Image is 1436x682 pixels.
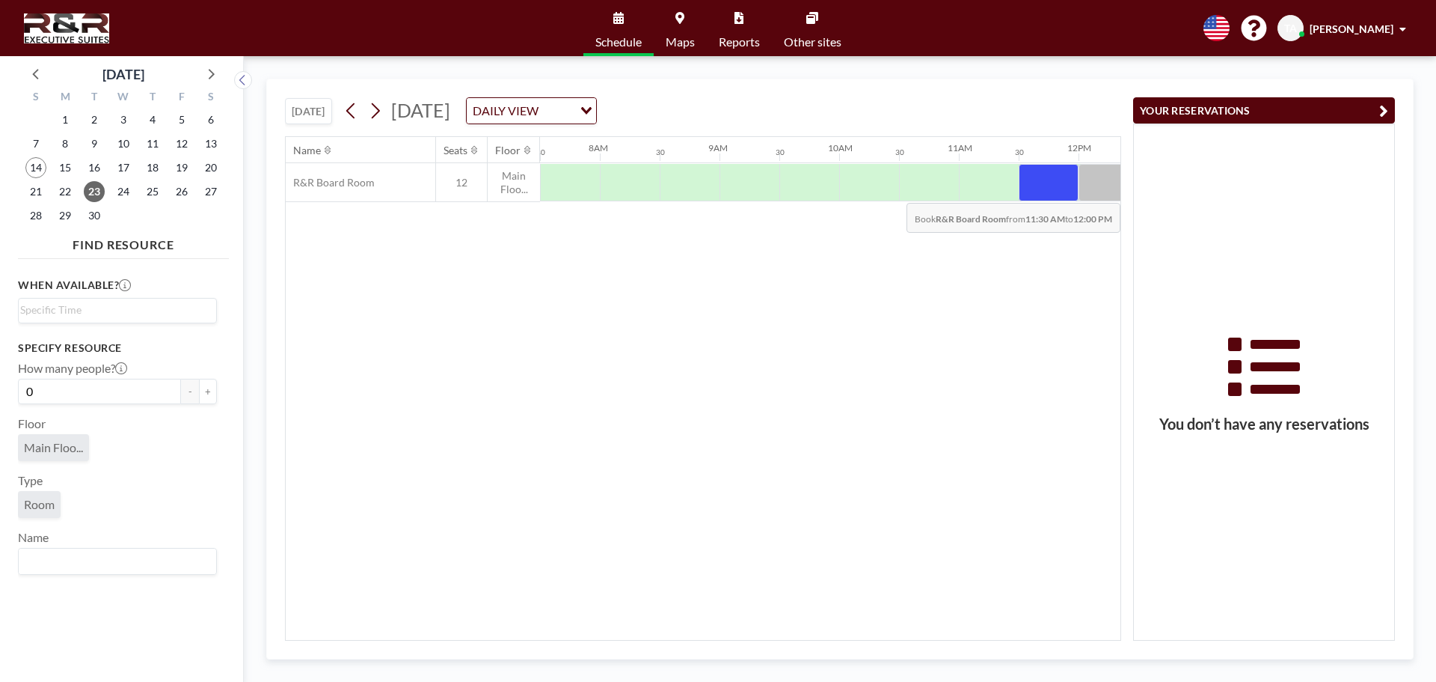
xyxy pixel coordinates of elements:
div: Seats [444,144,467,157]
div: Search for option [467,98,596,124]
label: How many people? [18,361,127,376]
div: M [51,88,80,108]
span: Reports [719,36,760,48]
span: Monday, September 8, 2025 [55,133,76,154]
h3: Specify resource [18,341,217,355]
span: Friday, September 5, 2025 [171,109,192,130]
div: Name [293,144,321,157]
span: Room [24,497,55,512]
span: [PERSON_NAME] [1310,22,1393,35]
div: S [22,88,51,108]
span: Monday, September 22, 2025 [55,181,76,202]
span: Monday, September 1, 2025 [55,109,76,130]
h3: You don’t have any reservations [1134,415,1394,433]
span: Monday, September 29, 2025 [55,205,76,226]
button: - [181,379,199,404]
span: Thursday, September 25, 2025 [142,181,163,202]
span: Saturday, September 6, 2025 [200,109,221,130]
div: 30 [895,147,904,157]
input: Search for option [20,552,208,571]
span: Maps [666,36,695,48]
div: W [109,88,138,108]
div: 10AM [828,142,853,153]
div: Search for option [19,549,216,574]
span: Tuesday, September 23, 2025 [84,181,105,202]
span: Thursday, September 18, 2025 [142,157,163,178]
span: Schedule [595,36,642,48]
label: Type [18,473,43,488]
button: + [199,379,217,404]
label: Floor [18,416,46,431]
input: Search for option [543,101,571,121]
span: Book from to [906,203,1120,233]
div: 30 [656,147,665,157]
div: 12PM [1067,142,1091,153]
span: Friday, September 19, 2025 [171,157,192,178]
span: Tuesday, September 9, 2025 [84,133,105,154]
div: T [138,88,167,108]
div: 11AM [948,142,972,153]
div: Floor [495,144,521,157]
div: S [196,88,225,108]
button: YOUR RESERVATIONS [1133,97,1395,124]
span: Main Floo... [488,169,540,195]
div: 30 [1015,147,1024,157]
span: [DATE] [391,99,450,121]
input: Search for option [20,302,208,318]
span: Thursday, September 4, 2025 [142,109,163,130]
span: Sunday, September 14, 2025 [25,157,46,178]
span: Sunday, September 28, 2025 [25,205,46,226]
label: Name [18,530,49,545]
span: Saturday, September 20, 2025 [200,157,221,178]
span: Tuesday, September 2, 2025 [84,109,105,130]
span: Wednesday, September 10, 2025 [113,133,134,154]
h4: FIND RESOURCE [18,231,229,252]
div: 9AM [708,142,728,153]
div: F [167,88,196,108]
div: 30 [536,147,545,157]
button: [DATE] [285,98,332,124]
b: 12:00 PM [1073,213,1112,225]
span: Thursday, September 11, 2025 [142,133,163,154]
div: [DATE] [102,64,144,85]
div: 30 [776,147,785,157]
span: TA [1284,22,1297,35]
span: Main Floo... [24,440,83,455]
img: organization-logo [24,13,109,43]
span: Monday, September 15, 2025 [55,157,76,178]
span: 12 [436,176,487,189]
span: Tuesday, September 30, 2025 [84,205,105,226]
span: Sunday, September 7, 2025 [25,133,46,154]
span: Wednesday, September 17, 2025 [113,157,134,178]
div: Search for option [19,299,216,321]
span: Sunday, September 21, 2025 [25,181,46,202]
b: R&R Board Room [936,213,1006,225]
span: Tuesday, September 16, 2025 [84,157,105,178]
span: Friday, September 12, 2025 [171,133,192,154]
span: Wednesday, September 3, 2025 [113,109,134,130]
span: Wednesday, September 24, 2025 [113,181,134,202]
div: 8AM [589,142,608,153]
span: Saturday, September 13, 2025 [200,133,221,154]
span: Other sites [784,36,841,48]
span: Saturday, September 27, 2025 [200,181,221,202]
span: Friday, September 26, 2025 [171,181,192,202]
span: R&R Board Room [286,176,375,189]
b: 11:30 AM [1025,213,1065,225]
div: T [80,88,109,108]
span: DAILY VIEW [470,101,541,121]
